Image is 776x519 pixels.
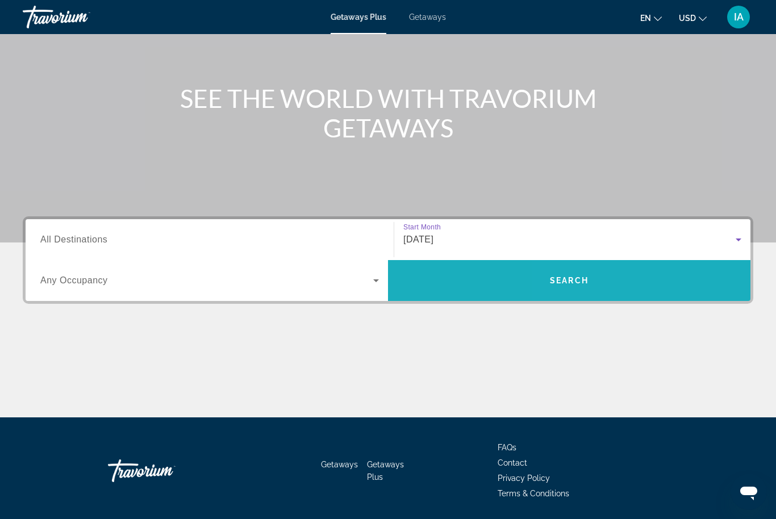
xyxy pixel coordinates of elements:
a: FAQs [498,443,516,452]
button: User Menu [724,5,753,29]
span: en [640,14,651,23]
a: Getaways Plus [367,460,404,482]
span: All Destinations [40,235,107,244]
a: Contact [498,458,527,467]
iframe: Button to launch messaging window [731,474,767,510]
span: [DATE] [403,235,433,244]
a: Travorium [108,454,222,488]
span: IA [734,11,744,23]
button: Search [388,260,750,301]
a: Getaways [409,12,446,22]
div: Search widget [26,219,750,301]
button: Change currency [679,10,707,26]
span: Start Month [403,224,441,231]
button: Change language [640,10,662,26]
a: Getaways Plus [331,12,386,22]
a: Getaways [321,460,358,469]
a: Privacy Policy [498,474,550,483]
span: Search [550,276,589,285]
span: Any Occupancy [40,275,108,285]
a: Terms & Conditions [498,489,569,498]
span: USD [679,14,696,23]
h1: SEE THE WORLD WITH TRAVORIUM GETAWAYS [175,83,601,143]
a: Travorium [23,2,136,32]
